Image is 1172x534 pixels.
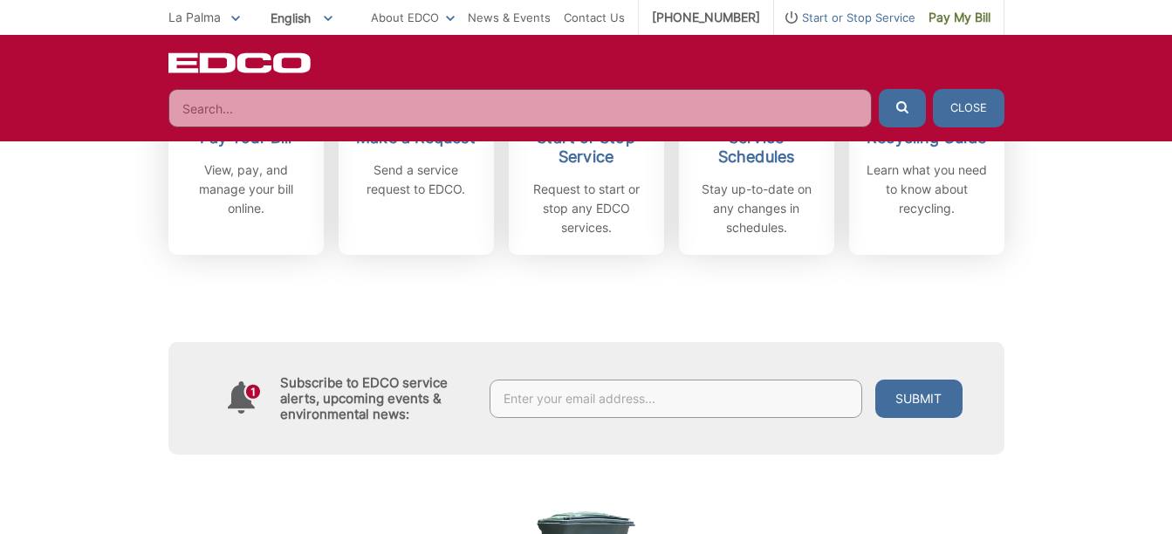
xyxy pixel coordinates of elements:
h2: Service Schedules [692,128,821,167]
p: Stay up-to-date on any changes in schedules. [692,180,821,237]
p: Learn what you need to know about recycling. [862,161,991,218]
p: Send a service request to EDCO. [352,161,481,199]
span: Pay My Bill [929,8,990,27]
span: English [257,3,346,32]
p: Request to start or stop any EDCO services. [522,180,651,237]
span: La Palma [168,10,221,24]
p: View, pay, and manage your bill online. [182,161,311,218]
a: Contact Us [564,8,625,27]
button: Submit the search query. [879,89,926,127]
button: Submit [875,380,963,418]
a: EDCD logo. Return to the homepage. [168,52,313,73]
h4: Subscribe to EDCO service alerts, upcoming events & environmental news: [280,375,472,422]
a: About EDCO [371,8,455,27]
a: News & Events [468,8,551,27]
input: Search [168,89,872,127]
h2: Start or Stop Service [522,128,651,167]
input: Enter your email address... [490,380,862,418]
button: Close [933,89,1004,127]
